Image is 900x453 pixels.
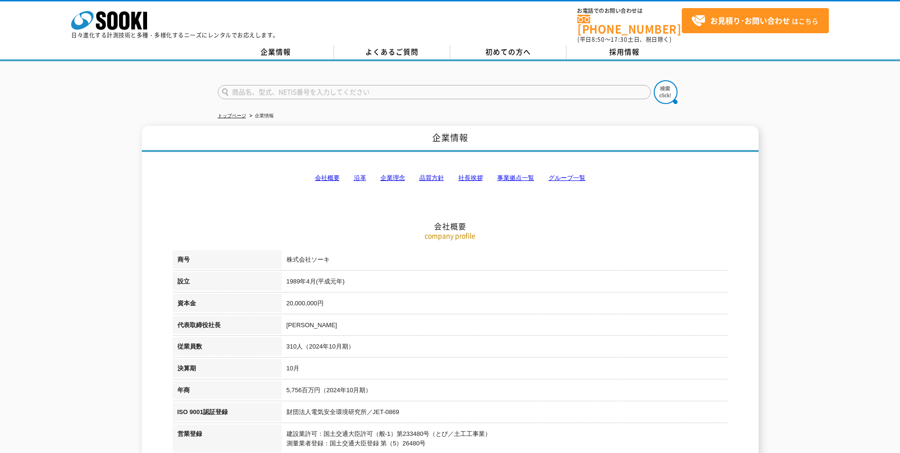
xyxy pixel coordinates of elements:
input: 商品名、型式、NETIS番号を入力してください [218,85,651,99]
th: 代表取締役社長 [173,316,282,338]
h1: 企業情報 [142,126,759,152]
a: 初めての方へ [450,45,566,59]
li: 企業情報 [248,111,274,121]
a: よくあるご質問 [334,45,450,59]
th: 設立 [173,272,282,294]
img: btn_search.png [654,80,677,104]
th: 決算期 [173,359,282,381]
th: 従業員数 [173,337,282,359]
th: 年商 [173,381,282,403]
td: 20,000,000円 [282,294,728,316]
span: (平日 ～ 土日、祝日除く) [577,35,671,44]
span: はこちら [691,14,818,28]
a: お見積り･お問い合わせはこちら [682,8,829,33]
a: 社長挨拶 [458,174,483,181]
a: トップページ [218,113,246,118]
a: 採用情報 [566,45,683,59]
a: 品質方針 [419,174,444,181]
th: ISO 9001認証登録 [173,403,282,425]
a: 企業理念 [380,174,405,181]
span: お電話でのお問い合わせは [577,8,682,14]
span: 8:50 [592,35,605,44]
td: 10月 [282,359,728,381]
a: [PHONE_NUMBER] [577,15,682,34]
td: 1989年4月(平成元年) [282,272,728,294]
span: 17:30 [611,35,628,44]
td: [PERSON_NAME] [282,316,728,338]
p: company profile [173,231,728,241]
a: グループ一覧 [548,174,585,181]
p: 日々進化する計測技術と多種・多様化するニーズにレンタルでお応えします。 [71,32,279,38]
td: 株式会社ソーキ [282,250,728,272]
td: 310人（2024年10月期） [282,337,728,359]
a: 沿革 [354,174,366,181]
span: 初めての方へ [485,47,531,57]
h2: 会社概要 [173,126,728,231]
a: 事業拠点一覧 [497,174,534,181]
strong: お見積り･お問い合わせ [710,15,790,26]
td: 5,756百万円（2024年10月期） [282,381,728,403]
td: 財団法人電気安全環境研究所／JET-0869 [282,403,728,425]
th: 商号 [173,250,282,272]
a: 会社概要 [315,174,340,181]
a: 企業情報 [218,45,334,59]
th: 資本金 [173,294,282,316]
